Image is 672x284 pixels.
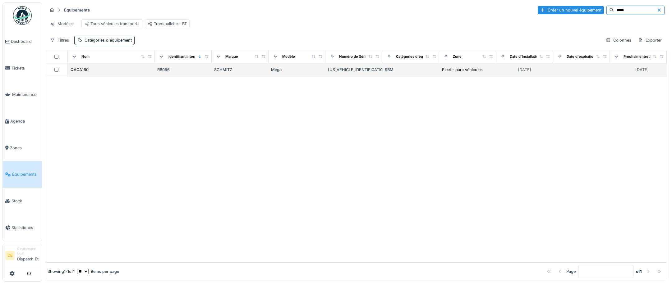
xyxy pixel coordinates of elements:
a: Zones [3,135,42,161]
span: Statistiques [12,225,39,231]
div: Page [566,268,576,274]
span: Zones [10,145,39,151]
span: Équipements [12,171,39,177]
div: RB056 [157,67,209,73]
span: Tickets [12,65,39,71]
div: Date d'expiration [567,54,596,59]
span: Agenda [10,118,39,124]
div: Catégories d'équipement [396,54,439,59]
div: Date d'Installation [510,54,540,59]
div: [DATE] [635,67,649,73]
div: Catégories d'équipement [85,37,132,43]
div: Identifiant interne [168,54,199,59]
div: Gestionnaire local [17,246,39,256]
div: Transpallette - BT [148,21,187,27]
strong: Équipements [62,7,92,13]
a: Maintenance [3,81,42,108]
span: Dashboard [11,38,39,44]
div: RBM [385,67,437,73]
div: QACA160 [71,67,89,73]
div: [US_VEHICLE_IDENTIFICATION_NUMBER] [328,67,380,73]
strong: of 1 [636,268,642,274]
span: Maintenance [12,92,39,97]
div: SCHMITZ [214,67,266,73]
a: Statistiques [3,214,42,241]
div: items per page [77,268,119,274]
div: Showing 1 - 1 of 1 [48,268,75,274]
div: Marque [225,54,238,59]
div: Numéro de Série [339,54,368,59]
div: Modèles [47,19,76,28]
div: Créer un nouvel équipement [538,6,604,14]
img: Badge_color-CXgf-gQk.svg [13,6,32,25]
a: Tickets [3,55,42,82]
div: Colonnes [603,36,634,45]
li: Dispatch Et [17,246,39,264]
div: Fleet - parc véhicules [442,67,483,73]
div: Prochain entretien [624,54,655,59]
a: Équipements [3,161,42,188]
div: Modèle [282,54,295,59]
div: Méga [271,67,323,73]
div: Tous véhicules transports [84,21,140,27]
div: Exporter [635,36,665,45]
div: [DATE] [518,67,531,73]
a: Dashboard [3,28,42,55]
div: Nom [81,54,90,59]
li: DE [5,251,15,260]
span: Stock [12,198,39,204]
div: Zone [453,54,462,59]
a: Stock [3,188,42,214]
a: Agenda [3,108,42,135]
div: Filtres [47,36,72,45]
a: DE Gestionnaire localDispatch Et [5,246,39,266]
